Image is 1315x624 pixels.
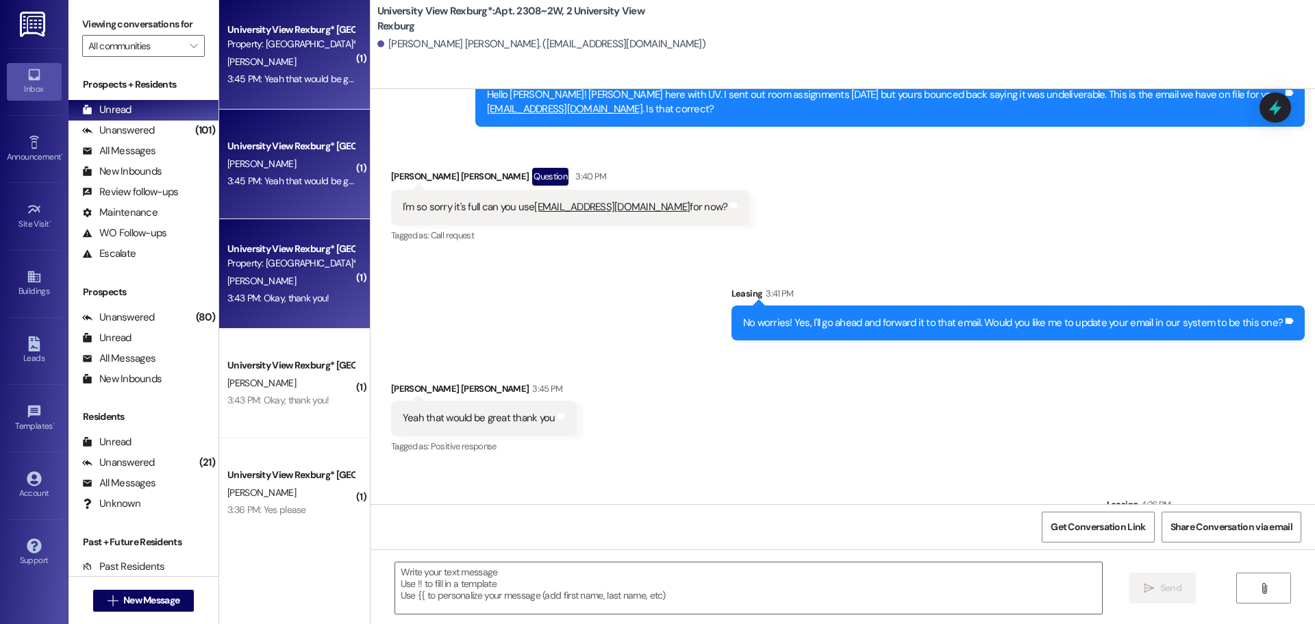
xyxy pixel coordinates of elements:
div: University View Rexburg* [GEOGRAPHIC_DATA] [227,139,354,153]
a: Site Visit • [7,198,62,235]
div: Unread [82,103,131,117]
div: 3:41 PM [762,286,793,301]
div: I'm so sorry it's full can you use for now? [403,200,728,214]
div: Property: [GEOGRAPHIC_DATA]* [227,256,354,271]
i:  [1259,583,1269,594]
button: Get Conversation Link [1042,512,1154,542]
span: [PERSON_NAME] [227,275,296,287]
span: Call request [431,229,474,241]
div: [PERSON_NAME] [PERSON_NAME]. ([EMAIL_ADDRESS][DOMAIN_NAME]) [377,37,705,51]
span: Share Conversation via email [1170,520,1292,534]
span: Send [1160,581,1181,595]
div: 3:45 PM [529,382,562,396]
a: [EMAIL_ADDRESS][DOMAIN_NAME] [487,102,642,116]
a: Leads [7,332,62,369]
div: Escalate [82,247,136,261]
div: [PERSON_NAME] [PERSON_NAME] [391,382,577,401]
div: Unread [82,435,131,449]
div: 3:45 PM: Yeah that would be great thank you [227,175,405,187]
div: 3:36 PM: Yes please [227,503,306,516]
label: Viewing conversations for [82,14,205,35]
span: • [61,150,63,160]
div: Prospects [68,285,218,299]
div: All Messages [82,351,155,366]
div: Tagged as: [391,225,750,245]
div: (80) [192,307,218,328]
span: New Message [123,593,179,608]
button: New Message [93,590,195,612]
a: Inbox [7,63,62,100]
div: Unanswered [82,310,155,325]
span: [PERSON_NAME] [227,55,296,68]
div: (101) [192,120,218,141]
span: [PERSON_NAME] [227,158,296,170]
div: All Messages [82,144,155,158]
i:  [190,40,197,51]
div: Maintenance [82,205,158,220]
button: Share Conversation via email [1162,512,1301,542]
div: University View Rexburg* [GEOGRAPHIC_DATA] [227,23,354,37]
div: Unanswered [82,123,155,138]
a: Support [7,534,62,571]
div: New Inbounds [82,372,162,386]
div: 3:43 PM: Okay, thank you! [227,292,329,304]
div: New Inbounds [82,164,162,179]
div: 4:26 PM [1138,497,1170,512]
a: Account [7,467,62,504]
div: University View Rexburg* [GEOGRAPHIC_DATA] [227,468,354,482]
div: Prospects + Residents [68,77,218,92]
div: Review follow-ups [82,185,178,199]
div: Tagged as: [391,436,577,456]
div: WO Follow-ups [82,226,166,240]
i:  [1144,583,1154,594]
span: Positive response [431,440,497,452]
div: Yeah that would be great thank you [403,411,555,425]
span: [PERSON_NAME] [227,377,296,389]
span: • [53,419,55,429]
button: Send [1129,573,1196,603]
div: Hello [PERSON_NAME]! [PERSON_NAME] here with UV. I sent out room assignments [DATE] but yours bou... [487,88,1283,117]
div: Residents [68,410,218,424]
a: Buildings [7,265,62,302]
a: Templates • [7,400,62,437]
span: • [49,217,51,227]
b: University View Rexburg*: Apt. 2308~2W, 2 University View Rexburg [377,4,651,34]
div: University View Rexburg* [GEOGRAPHIC_DATA] [227,242,354,256]
div: 3:45 PM: Yeah that would be great thank you [227,73,405,85]
div: All Messages [82,476,155,490]
div: Question [532,168,568,185]
div: (21) [196,452,218,473]
div: Past Residents [82,560,165,574]
div: Unknown [82,497,140,511]
div: 3:40 PM [572,169,606,184]
span: Get Conversation Link [1051,520,1145,534]
div: Unanswered [82,455,155,470]
div: No worries! Yes, I'll go ahead and forward it to that email. Would you like me to update your ema... [743,316,1283,330]
img: ResiDesk Logo [20,12,48,37]
span: [PERSON_NAME] [227,486,296,499]
div: 3:43 PM: Okay, thank you! [227,394,329,406]
div: Past + Future Residents [68,535,218,549]
input: All communities [88,35,183,57]
div: Leasing [1107,497,1305,516]
div: Leasing [731,286,1305,305]
div: [PERSON_NAME] [PERSON_NAME] [391,168,750,190]
div: Unread [82,331,131,345]
i:  [108,595,118,606]
a: [EMAIL_ADDRESS][DOMAIN_NAME] [534,200,690,214]
div: University View Rexburg* [GEOGRAPHIC_DATA] [227,358,354,373]
div: Property: [GEOGRAPHIC_DATA]* [227,37,354,51]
